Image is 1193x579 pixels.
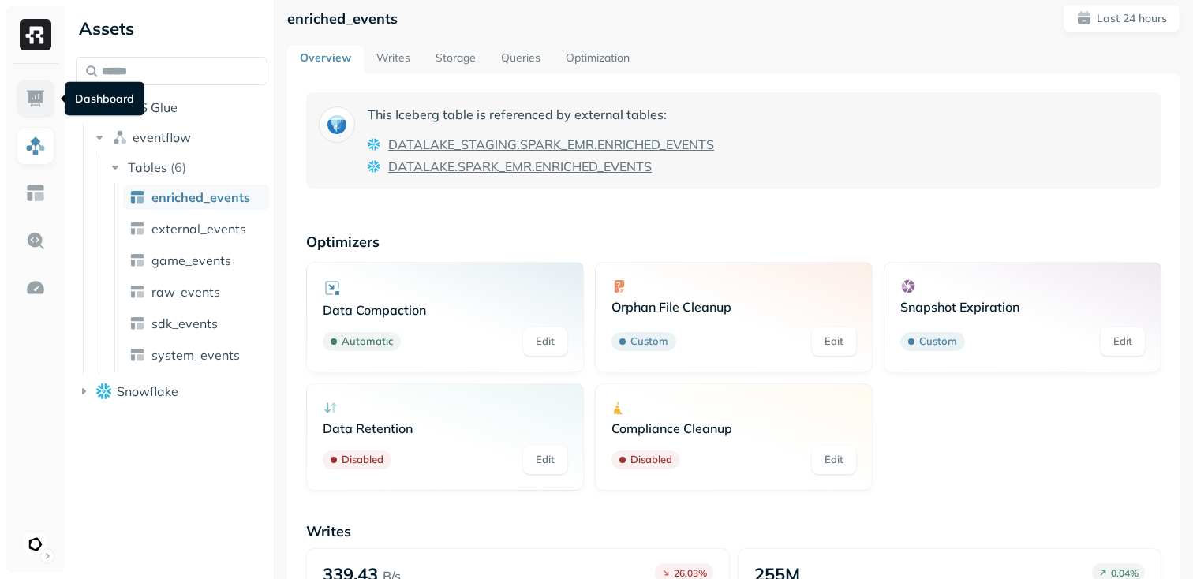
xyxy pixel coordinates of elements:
a: Edit [812,446,856,474]
a: sdk_events [123,311,270,336]
p: Custom [630,334,668,349]
a: Storage [423,45,488,73]
span: DATALAKE_STAGING [388,135,517,154]
span: game_events [151,252,231,268]
span: . [517,135,520,154]
img: table [129,221,145,237]
img: Assets [25,136,46,156]
a: game_events [123,248,270,273]
img: namespace [112,129,128,145]
img: table [129,189,145,205]
a: DATALAKE.SPARK_EMR.ENRICHED_EVENTS [388,157,652,176]
span: SPARK_EMR [520,135,594,154]
button: eventflow [92,125,268,150]
a: enriched_events [123,185,270,210]
img: Ludeo [24,533,47,555]
p: 0.04 % [1111,567,1139,579]
a: DATALAKE_STAGING.SPARK_EMR.ENRICHED_EVENTS [388,135,714,154]
span: sdk_events [151,316,218,331]
span: ENRICHED_EVENTS [535,157,652,176]
p: Data Compaction [323,302,567,318]
p: Automatic [342,334,393,349]
a: raw_events [123,279,270,304]
p: Writes [306,522,1161,540]
p: Custom [919,334,957,349]
span: ENRICHED_EVENTS [597,135,714,154]
div: Assets [76,16,267,41]
span: enriched_events [151,189,250,205]
p: Data Retention [323,420,567,436]
span: raw_events [151,284,220,300]
img: table [129,252,145,268]
a: Edit [523,327,567,356]
span: . [594,135,597,154]
img: table [129,316,145,331]
p: Orphan File Cleanup [611,299,856,315]
img: root [96,383,112,398]
p: Disabled [630,452,672,468]
div: Dashboard [65,82,144,116]
a: Overview [287,45,364,73]
span: external_events [151,221,246,237]
span: Tables [128,159,167,175]
img: Optimization [25,278,46,298]
button: Snowflake [76,379,267,404]
a: Edit [523,446,567,474]
img: Query Explorer [25,230,46,251]
img: table [129,284,145,300]
a: Queries [488,45,553,73]
span: eventflow [133,129,191,145]
span: . [532,157,535,176]
p: Last 24 hours [1097,11,1167,26]
p: Snapshot Expiration [900,299,1145,315]
img: Asset Explorer [25,183,46,204]
p: Optimizers [306,233,1161,251]
p: enriched_events [287,9,398,28]
a: Edit [812,327,856,356]
p: ( 6 ) [170,159,186,175]
img: table [129,347,145,363]
span: Snowflake [117,383,178,399]
span: . [454,157,458,176]
p: 26.03 % [674,567,707,579]
button: Last 24 hours [1063,4,1180,32]
a: Writes [364,45,423,73]
img: Ryft [20,19,51,50]
a: Optimization [553,45,642,73]
span: system_events [151,347,240,363]
span: AWS Glue [117,99,178,115]
a: system_events [123,342,270,368]
span: SPARK_EMR [458,157,532,176]
a: Edit [1101,327,1145,356]
p: This Iceberg table is referenced by external tables: [368,105,714,124]
button: Tables(6) [107,155,269,180]
p: Compliance Cleanup [611,420,856,436]
a: external_events [123,216,270,241]
img: Dashboard [25,88,46,109]
span: DATALAKE [388,157,454,176]
button: AWS Glue [76,95,267,120]
p: Disabled [342,452,383,468]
